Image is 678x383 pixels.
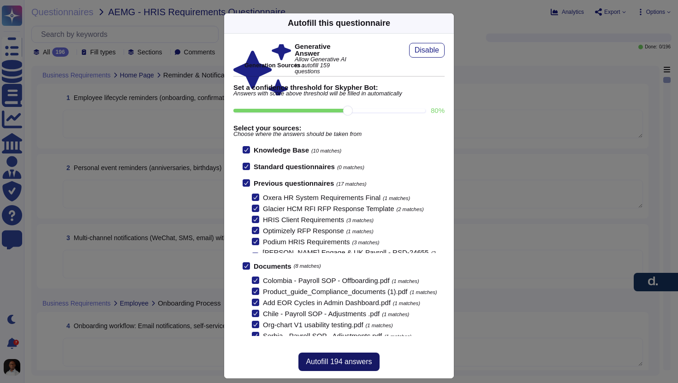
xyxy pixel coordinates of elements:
span: Product_guide_Compliance_documents (1).pdf [263,288,408,295]
b: Knowledge Base [254,146,309,154]
span: (0 matches) [337,165,364,170]
span: (3 matches) [346,218,374,223]
span: Chile - Payroll SOP - Adjustments .pdf [263,310,380,318]
span: (1 matches) [410,289,437,295]
span: (1 matches) [393,301,420,306]
span: Glacier HCM RFI RFP Response Template [263,205,394,212]
span: (1 matches) [366,323,393,328]
span: Serbia - Payroll SOP - Adjustments.pdf [263,332,382,340]
span: Optimizely RFP Response [263,227,344,235]
label: 80 % [431,107,445,114]
span: Answers with score above threshold will be filled in automatically [233,91,445,97]
span: Colombia - Payroll SOP - Offboarding.pdf [263,277,390,284]
span: HRIS Client Requirements [263,216,344,224]
span: Oxera HR System Requirements Final [263,194,381,201]
span: Podium HRIS Requirements [263,238,350,246]
button: Disable [409,43,445,58]
b: Generation Sources : [244,62,304,69]
span: (17 matches) [336,181,366,187]
span: Allow Generative AI to autofill 159 questions [295,57,352,74]
span: (8 matches) [294,264,321,269]
b: Documents [254,263,291,270]
b: Previous questionnaires [254,179,334,187]
b: Standard questionnaires [254,163,335,171]
button: Autofill 194 answers [298,353,379,371]
b: Set a confidence threshold for Skypher Bot: [233,84,445,91]
span: Choose where the answers should be taken from [233,131,445,137]
b: Generative Answer [295,43,352,57]
span: (3 matches) [352,240,379,245]
span: (1 matches) [392,278,419,284]
span: (1 matches) [346,229,374,234]
span: Org-chart V1 usability testing.pdf [263,321,363,329]
span: (1 matches) [383,195,410,201]
span: [PERSON_NAME] Engage & UK Payroll - RSD-24655 [262,248,428,256]
span: Disable [415,47,439,54]
span: Autofill 194 answers [306,358,372,365]
span: Add EOR Cycles in Admin Dashboard.pdf [263,299,391,306]
b: Select your sources: [233,124,445,131]
span: (1 matches) [382,312,409,317]
span: (10 matches) [311,148,341,153]
div: Autofill this questionnaire [288,17,390,29]
span: (2 matches) [397,206,424,212]
span: (1 matches) [384,334,411,339]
